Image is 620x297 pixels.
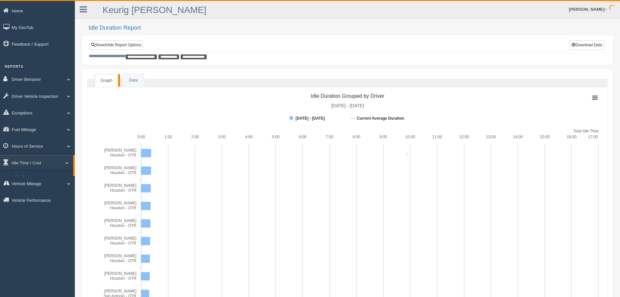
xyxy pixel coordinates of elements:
[123,74,144,87] a: Data
[311,93,385,99] tspan: Idle Duration Grouped by Driver
[110,171,136,175] tspan: Houston - OTR
[103,5,206,15] a: Keurig [PERSON_NAME]
[486,135,496,139] text: 13:00
[95,74,118,87] a: Graph
[110,276,136,281] tspan: Houston - OTR
[137,135,145,139] text: 0:00
[588,135,598,139] text: 17:00
[110,188,136,193] tspan: Houston - OTR
[299,135,307,139] text: 6:00
[570,40,604,50] button: Download Data
[89,40,143,50] a: Show/Hide Report Options
[245,135,253,139] text: 4:00
[104,201,136,205] tspan: [PERSON_NAME]
[104,254,136,258] tspan: [PERSON_NAME]
[352,135,360,139] text: 8:00
[110,223,136,228] tspan: Houston - OTR
[567,135,576,139] text: 16:00
[432,135,442,139] text: 11:00
[104,236,136,241] tspan: [PERSON_NAME]
[89,25,613,31] h2: Idle Duration Report
[513,135,523,139] text: 14:00
[331,103,364,108] tspan: [DATE] - [DATE]
[110,153,136,157] tspan: Houston - OTR
[218,135,226,139] text: 3:00
[104,271,136,276] tspan: [PERSON_NAME]
[296,116,325,121] tspan: [DATE] - [DATE]
[110,259,136,263] tspan: Houston - OTR
[379,135,387,139] text: 9:00
[191,135,199,139] text: 2:00
[540,135,550,139] text: 15:00
[459,135,469,139] text: 12:00
[326,135,334,139] text: 7:00
[164,135,172,139] text: 1:00
[110,206,136,210] tspan: Houston - OTR
[272,135,280,139] text: 5:00
[104,183,136,188] tspan: [PERSON_NAME]
[12,172,73,184] a: Idle Cost
[110,241,136,245] tspan: Houston - OTR
[405,135,415,139] text: 10:00
[357,116,404,121] tspan: Current Average Duration
[104,166,136,170] tspan: [PERSON_NAME]
[104,289,136,293] tspan: [PERSON_NAME]
[104,218,136,223] tspan: [PERSON_NAME]
[104,148,136,153] tspan: [PERSON_NAME]
[573,129,599,133] tspan: Total Idle Time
